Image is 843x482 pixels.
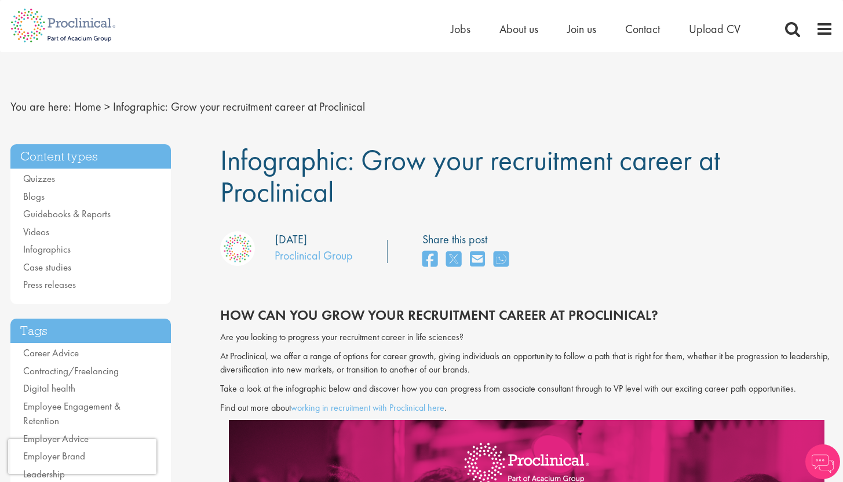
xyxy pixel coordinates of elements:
[470,247,485,272] a: share on email
[422,247,437,272] a: share on facebook
[220,350,830,375] span: At Proclinical, we offer a range of options for career growth, giving individuals an opportunity ...
[275,231,307,248] div: [DATE]
[23,261,71,273] a: Case studies
[805,444,840,479] img: Chatbot
[422,231,514,248] label: Share this post
[567,21,596,36] a: Join us
[23,382,75,395] a: Digital health
[625,21,660,36] a: Contact
[291,401,444,414] a: working in recruitment with Proclinical here
[113,99,365,114] span: Infographic: Grow your recruitment career at Proclinical
[23,190,45,203] a: Blogs
[23,468,65,480] a: Leadership
[74,99,101,114] a: breadcrumb link
[275,248,353,263] a: Proclinical Group
[23,346,79,359] a: Career Advice
[220,306,658,324] span: HOW Can you grow your recruitment career at proclinical?
[23,172,55,185] a: Quizzes
[220,331,464,343] span: Are you looking to progress your recruitment career in life sciences?
[689,21,740,36] a: Upload CV
[10,99,71,114] span: You are here:
[10,319,171,344] h3: Tags
[23,225,49,238] a: Videos
[494,247,509,272] a: share on whats app
[446,247,461,272] a: share on twitter
[23,243,71,255] a: Infographics
[220,141,720,210] span: Infographic: Grow your recruitment career at Proclinical
[220,382,833,396] p: Take a look at the infographic below and discover how you can progress from associate consultant ...
[23,207,111,220] a: Guidebooks & Reports
[23,364,119,377] a: Contracting/Freelancing
[499,21,538,36] a: About us
[220,231,255,266] img: Proclinical Group
[10,144,171,169] h3: Content types
[104,99,110,114] span: >
[451,21,470,36] a: Jobs
[220,401,833,415] p: Find out more about .
[23,432,89,445] a: Employer Advice
[23,278,76,291] a: Press releases
[8,439,156,474] iframe: reCAPTCHA
[23,400,121,428] a: Employee Engagement & Retention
